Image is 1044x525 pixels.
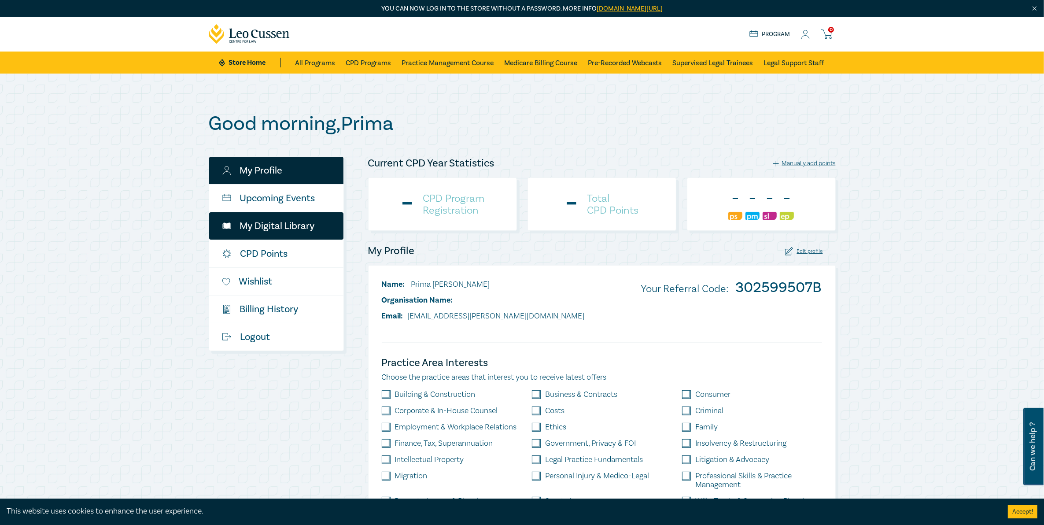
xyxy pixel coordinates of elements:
label: Corporate & In-House Counsel [395,407,498,415]
div: - [780,187,794,210]
a: $Billing History [209,296,343,323]
span: Name: [382,279,405,289]
p: You can now log in to the store without a password. More info [209,4,836,14]
span: 0 [828,27,834,33]
label: Costs [545,407,564,415]
span: Email: [382,311,403,321]
li: [EMAIL_ADDRESS][PERSON_NAME][DOMAIN_NAME] [382,311,585,322]
label: Legal Practice Fundamentals [545,455,643,464]
label: Property, Leases & Planning [395,497,487,506]
img: Close [1031,5,1038,12]
a: Legal Support Staff [764,52,825,74]
img: Professional Skills [728,212,742,220]
label: Migration [395,472,428,481]
label: Family [695,423,718,432]
h4: My Profile [368,244,415,258]
a: [DOMAIN_NAME][URL] [597,4,663,13]
div: Manually add points [773,159,836,167]
div: Edit profile [785,247,823,255]
label: Sports Law [545,497,583,506]
button: Accept cookies [1008,505,1037,518]
label: Professional Skills & Practice Management [695,472,822,489]
h4: Current CPD Year Statistics [368,156,494,170]
img: Ethics & Professional Responsibility [780,212,794,220]
a: My Profile [209,157,343,184]
div: This website uses cookies to enhance the user experience. [7,506,995,517]
label: Government, Privacy & FOI [545,439,636,448]
label: Ethics [545,423,566,432]
label: Consumer [695,390,730,399]
label: Business & Contracts [545,390,617,399]
div: - [400,193,414,216]
label: Criminal [695,407,723,415]
div: - [728,187,742,210]
label: Employment & Workplace Relations [395,423,517,432]
a: CPD Programs [346,52,391,74]
a: Upcoming Events [209,185,343,212]
strong: 302599507B [736,278,822,297]
div: - [745,187,760,210]
label: Insolvency & Restructuring [695,439,786,448]
li: Prima [PERSON_NAME] [382,279,585,290]
a: Pre-Recorded Webcasts [588,52,662,74]
h4: CPD Program Registration [423,192,484,216]
h1: Good morning , Prima [209,112,836,135]
img: Substantive Law [763,212,777,220]
a: Logout [209,323,343,351]
label: Finance, Tax, Superannuation [395,439,493,448]
a: Program [749,30,790,39]
a: Store Home [219,58,280,67]
label: Intellectual Property [395,455,464,464]
h4: Total CPD Points [587,192,639,216]
span: Can we help ? [1029,413,1037,480]
a: Medicare Billing Course [504,52,577,74]
a: All Programs [295,52,335,74]
a: Supervised Legal Trainees [673,52,753,74]
label: Building & Construction [395,390,476,399]
a: My Digital Library [209,212,343,240]
label: Litigation & Advocacy [695,455,769,464]
label: Personal Injury & Medico-Legal [545,472,649,481]
div: - [763,187,777,210]
div: - [565,193,579,216]
a: CPD Points [209,240,343,267]
img: Practice Management & Business Skills [745,212,760,220]
span: Organisation Name: [382,295,453,305]
h4: Practice Area Interests [382,356,822,370]
a: Wishlist [209,268,343,295]
label: Wills, Trusts & Succession Planning [695,497,812,506]
span: Your Referral Code: [641,282,729,296]
a: Practice Management Course [402,52,494,74]
tspan: $ [224,307,226,311]
p: Choose the practice areas that interest you to receive latest offers [382,372,822,383]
